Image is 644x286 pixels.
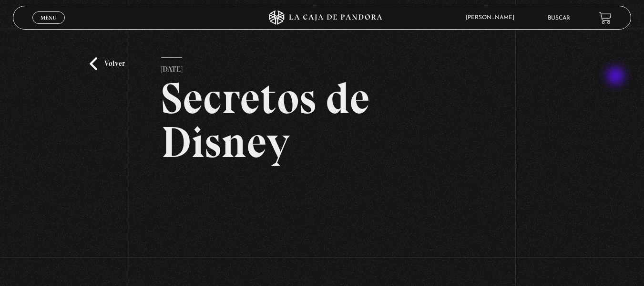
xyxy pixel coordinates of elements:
[161,57,182,76] p: [DATE]
[41,15,56,21] span: Menu
[548,15,570,21] a: Buscar
[37,23,60,30] span: Cerrar
[599,11,612,24] a: View your shopping cart
[90,57,125,70] a: Volver
[161,76,482,164] h2: Secretos de Disney
[461,15,524,21] span: [PERSON_NAME]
